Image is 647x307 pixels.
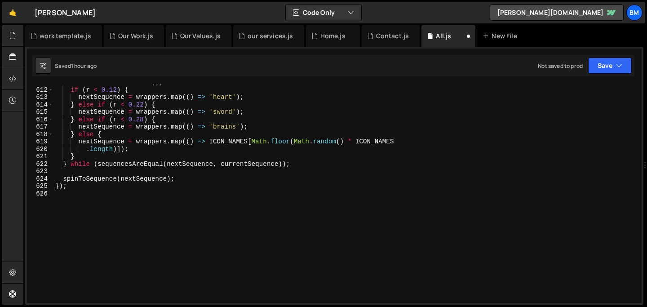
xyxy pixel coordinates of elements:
[180,31,221,40] div: Our Values.js
[483,31,520,40] div: New File
[27,131,53,138] div: 618
[27,146,53,153] div: 620
[27,101,53,109] div: 614
[55,62,97,70] div: Saved
[27,160,53,168] div: 622
[27,116,53,124] div: 616
[436,31,451,40] div: All.js
[2,2,24,23] a: 🤙
[35,7,96,18] div: [PERSON_NAME]
[27,175,53,183] div: 624
[626,4,643,21] a: bm
[27,182,53,190] div: 625
[27,123,53,131] div: 617
[376,31,409,40] div: Contact.js
[27,108,53,116] div: 615
[286,4,361,21] button: Code Only
[27,168,53,175] div: 623
[118,31,153,40] div: Our Work.js
[248,31,293,40] div: our services.js
[27,138,53,146] div: 619
[27,93,53,101] div: 613
[71,62,97,70] div: 1 hour ago
[320,31,346,40] div: Home.js
[40,31,91,40] div: work template.js
[490,4,624,21] a: [PERSON_NAME][DOMAIN_NAME]
[27,153,53,160] div: 621
[588,58,632,74] button: Save
[27,190,53,198] div: 626
[27,86,53,94] div: 612
[538,62,583,70] div: Not saved to prod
